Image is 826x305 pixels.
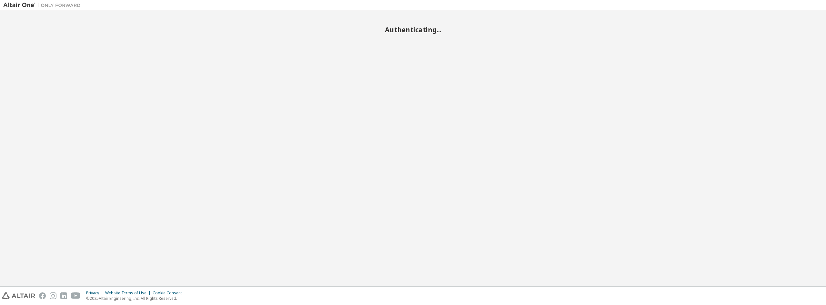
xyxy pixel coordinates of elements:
[2,292,35,299] img: altair_logo.svg
[39,292,46,299] img: facebook.svg
[3,2,84,8] img: Altair One
[50,292,56,299] img: instagram.svg
[86,296,186,301] p: © 2025 Altair Engineering, Inc. All Rights Reserved.
[153,290,186,296] div: Cookie Consent
[86,290,105,296] div: Privacy
[60,292,67,299] img: linkedin.svg
[71,292,80,299] img: youtube.svg
[105,290,153,296] div: Website Terms of Use
[3,25,823,34] h2: Authenticating...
